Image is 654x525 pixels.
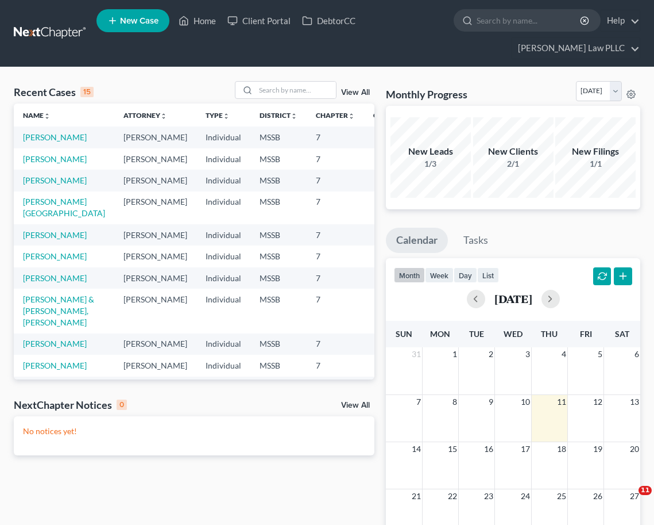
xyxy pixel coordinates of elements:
[114,127,196,148] td: [PERSON_NAME]
[316,111,355,120] a: Chapterunfold_more
[386,228,448,253] a: Calendar
[512,38,640,59] a: [PERSON_NAME] Law PLLC
[615,486,643,513] iframe: Intercom live chat
[473,158,554,170] div: 2/1
[477,10,582,31] input: Search by name...
[307,334,364,355] td: 7
[494,293,532,305] h2: [DATE]
[250,377,307,398] td: MSSB
[196,377,250,398] td: Individual
[520,442,531,456] span: 17
[411,442,422,456] span: 14
[223,113,230,120] i: unfold_more
[114,267,196,289] td: [PERSON_NAME]
[291,113,297,120] i: unfold_more
[160,113,167,120] i: unfold_more
[307,170,364,191] td: 7
[114,289,196,333] td: [PERSON_NAME]
[556,395,567,409] span: 11
[396,329,412,339] span: Sun
[80,87,94,97] div: 15
[44,113,51,120] i: unfold_more
[348,113,355,120] i: unfold_more
[196,224,250,246] td: Individual
[453,228,498,253] a: Tasks
[114,355,196,376] td: [PERSON_NAME]
[14,85,94,99] div: Recent Cases
[196,191,250,224] td: Individual
[447,489,458,503] span: 22
[307,127,364,148] td: 7
[23,426,365,437] p: No notices yet!
[307,148,364,170] td: 7
[307,224,364,246] td: 7
[23,132,87,142] a: [PERSON_NAME]
[114,191,196,224] td: [PERSON_NAME]
[196,246,250,267] td: Individual
[23,230,87,240] a: [PERSON_NAME]
[250,148,307,170] td: MSSB
[173,10,222,31] a: Home
[541,329,558,339] span: Thu
[120,17,158,25] span: New Case
[447,442,458,456] span: 15
[341,89,370,97] a: View All
[307,355,364,376] td: 7
[23,339,87,348] a: [PERSON_NAME]
[23,154,87,164] a: [PERSON_NAME]
[250,334,307,355] td: MSSB
[386,87,467,101] h3: Monthly Progress
[390,145,471,158] div: New Leads
[520,489,531,503] span: 24
[260,111,297,120] a: Districtunfold_more
[483,442,494,456] span: 16
[307,246,364,267] td: 7
[250,267,307,289] td: MSSB
[196,334,250,355] td: Individual
[250,289,307,333] td: MSSB
[250,355,307,376] td: MSSB
[473,145,554,158] div: New Clients
[483,489,494,503] span: 23
[123,111,167,120] a: Attorneyunfold_more
[23,175,87,185] a: [PERSON_NAME]
[114,224,196,246] td: [PERSON_NAME]
[373,111,410,120] a: Case Nounfold_more
[504,329,523,339] span: Wed
[425,267,454,283] button: week
[629,395,640,409] span: 13
[196,170,250,191] td: Individual
[14,398,127,412] div: NextChapter Notices
[23,197,105,218] a: [PERSON_NAME][GEOGRAPHIC_DATA]
[196,355,250,376] td: Individual
[23,251,87,261] a: [PERSON_NAME]
[487,395,494,409] span: 9
[307,191,364,224] td: 7
[451,395,458,409] span: 8
[117,400,127,410] div: 0
[23,111,51,120] a: Nameunfold_more
[250,191,307,224] td: MSSB
[256,82,336,98] input: Search by name...
[196,289,250,333] td: Individual
[592,395,603,409] span: 12
[23,361,87,370] a: [PERSON_NAME]
[296,10,361,31] a: DebtorCC
[415,395,422,409] span: 7
[615,329,629,339] span: Sat
[560,347,567,361] span: 4
[196,267,250,289] td: Individual
[597,347,603,361] span: 5
[250,170,307,191] td: MSSB
[114,170,196,191] td: [PERSON_NAME]
[250,246,307,267] td: MSSB
[307,377,364,398] td: 7
[430,329,450,339] span: Mon
[196,148,250,170] td: Individual
[469,329,484,339] span: Tue
[487,347,494,361] span: 2
[341,401,370,409] a: View All
[520,395,531,409] span: 10
[592,442,603,456] span: 19
[454,267,477,283] button: day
